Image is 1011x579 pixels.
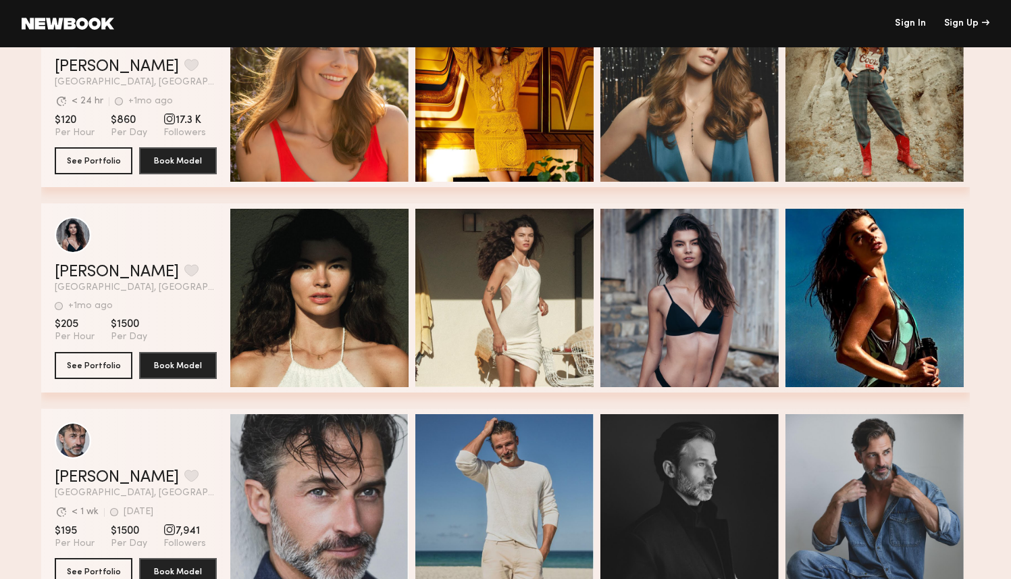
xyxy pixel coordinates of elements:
span: Followers [163,538,206,550]
a: [PERSON_NAME] [55,59,179,75]
div: +1mo ago [68,301,113,311]
span: [GEOGRAPHIC_DATA], [GEOGRAPHIC_DATA] [55,283,217,293]
span: Per Hour [55,538,95,550]
button: See Portfolio [55,352,132,379]
a: [PERSON_NAME] [55,470,179,486]
span: $120 [55,114,95,127]
button: See Portfolio [55,147,132,174]
span: Per Hour [55,331,95,343]
span: Followers [163,127,206,139]
div: [DATE] [124,507,153,517]
a: Sign In [895,19,926,28]
a: [PERSON_NAME] [55,264,179,280]
span: 7,941 [163,524,206,538]
span: $1500 [111,318,147,331]
span: Per Hour [55,127,95,139]
div: < 1 wk [72,507,99,517]
span: 17.3 K [163,114,206,127]
span: Per Day [111,331,147,343]
span: $1500 [111,524,147,538]
span: [GEOGRAPHIC_DATA], [GEOGRAPHIC_DATA] [55,78,217,87]
div: +1mo ago [128,97,173,106]
button: Book Model [139,352,217,379]
span: $205 [55,318,95,331]
div: < 24 hr [72,97,103,106]
button: Book Model [139,147,217,174]
span: Per Day [111,538,147,550]
span: $860 [111,114,147,127]
span: Per Day [111,127,147,139]
div: Sign Up [944,19,989,28]
span: $195 [55,524,95,538]
span: [GEOGRAPHIC_DATA], [GEOGRAPHIC_DATA] [55,488,217,498]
